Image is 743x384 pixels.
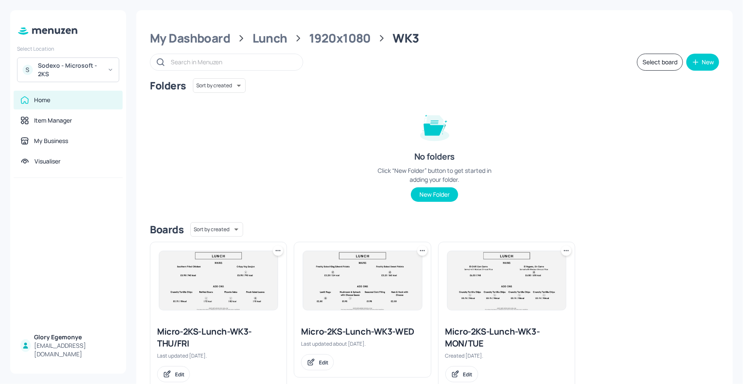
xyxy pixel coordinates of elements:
div: Edit [319,359,328,366]
div: Item Manager [34,116,72,125]
div: Edit [175,371,184,378]
img: folder-empty [413,105,456,147]
div: No folders [414,151,455,163]
div: Last updated about [DATE]. [301,340,424,347]
button: Select board [637,54,683,71]
img: 2025-05-29-1748529972505032wooci3imt.jpeg [159,251,278,310]
div: Last updated [DATE]. [157,352,280,359]
div: 1920x1080 [309,31,371,46]
button: New [686,54,719,71]
div: Sodexo - Microsoft - 2KS [38,61,102,78]
input: Search in Menuzen [171,56,294,68]
div: WK3 [393,31,419,46]
div: Micro-2KS-Lunch-WK3-MON/TUE [445,326,568,350]
img: 2025-07-30-1753872520493mgly2oksf8t.jpeg [303,251,422,310]
div: My Dashboard [150,31,230,46]
div: Visualiser [34,157,60,166]
div: Glory Egemonye [34,333,116,341]
div: My Business [34,137,68,145]
img: 2025-05-20-1747750074112o38hm3tw68.jpeg [448,251,566,310]
div: Created [DATE]. [445,352,568,359]
div: Micro-2KS-Lunch-WK3-WED [301,326,424,338]
button: New Folder [411,187,458,202]
div: Boards [150,223,184,236]
div: Micro-2KS-Lunch-WK3-THU/FRI [157,326,280,350]
div: S [23,65,33,75]
div: Sort by created [193,77,246,94]
div: Edit [463,371,473,378]
div: Lunch [252,31,287,46]
div: New [702,59,714,65]
div: [EMAIL_ADDRESS][DOMAIN_NAME] [34,341,116,358]
div: Click “New Folder” button to get started in adding your folder. [371,166,499,184]
div: Home [34,96,50,104]
div: Folders [150,79,186,92]
div: Select Location [17,45,119,52]
div: Sort by created [190,221,243,238]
